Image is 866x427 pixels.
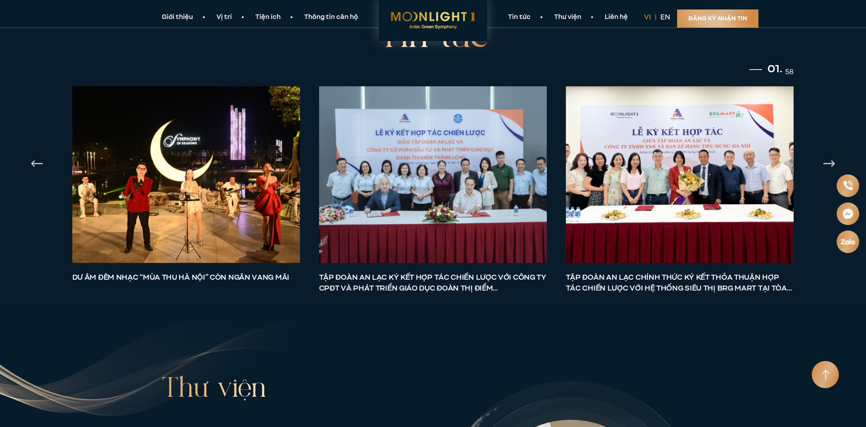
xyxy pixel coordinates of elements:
[496,13,542,22] a: Tin tức
[244,13,292,22] a: Tiện ích
[677,9,758,28] a: Đăng ký nhận tin
[593,13,640,22] a: Liên hệ
[205,13,244,22] a: Vị trí
[842,208,853,219] img: Messenger icon
[292,13,370,22] a: Thông tin căn hộ
[660,12,670,22] a: en
[319,272,546,305] a: TẬP ĐOÀN AN LẠC KÝ KẾT HỢP TÁC CHIẾN LƯỢC VỚI CÔNG TY CPĐT VÀ PHÁT TRIỂN GIÁO DỤC ĐOÀN THỊ ĐIỂM [...
[843,181,852,190] img: Phone icon
[644,12,651,22] a: vi
[823,154,835,174] div: Next slide
[762,61,782,77] span: 01.
[785,67,794,77] span: 58
[319,86,547,263] img: TẬP ĐOÀN AN LẠC KÝ KẾT HỢP TÁC CHIẾN LƯỢC VỚI CÔNG TY CPĐT VÀ PHÁT TRIỂN GIÁO DỤC ĐOÀN THỊ ĐIỂM T...
[822,370,829,380] img: Arrow icon
[150,13,205,22] a: Giới thiệu
[72,86,300,263] img: DƯ ÂM ĐÊM NHẠC “MÙA THU HÀ NỘI” CÒN NGÂN VANG MÃI
[566,272,792,305] a: TẬP ĐOÀN AN LẠC CHÍNH THỨC KÝ KẾT THỎA THUẬN HỢP TÁC CHIẾN LƯỢC VỚI HỆ THỐNG SIÊU THỊ BRG MART TẠ...
[162,371,428,407] h2: Thư viện
[566,86,794,263] img: TẬP ĐOÀN AN LẠC CHÍNH THỨC KÝ KẾT THỎA THUẬN HỢP TÁC CHIẾN LƯỢC VỚI HỆ THỐNG SIÊU THỊ BRG MART TẠ...
[840,239,855,244] img: Zalo icon
[378,13,489,61] h2: Tin tức
[542,13,593,22] a: Thư viện
[72,272,289,283] a: DƯ ÂM ĐÊM NHẠC “MÙA THU HÀ NỘI” CÒN NGÂN VANG MÃI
